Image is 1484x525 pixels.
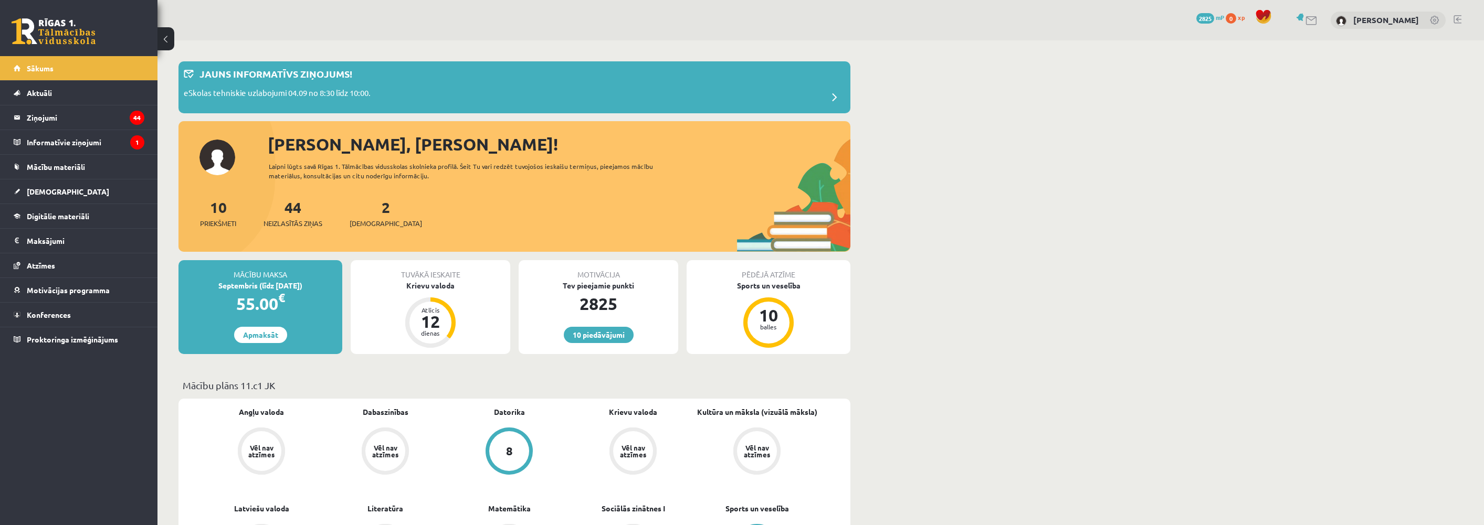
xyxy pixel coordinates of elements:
[725,503,789,514] a: Sports un veselība
[27,88,52,98] span: Aktuāli
[178,291,342,316] div: 55.00
[27,187,109,196] span: [DEMOGRAPHIC_DATA]
[14,179,144,203] a: [DEMOGRAPHIC_DATA]
[178,260,342,280] div: Mācību maksa
[697,406,817,417] a: Kultūra un māksla (vizuālā māksla)
[27,229,144,253] legend: Maksājumi
[14,303,144,327] a: Konferences
[363,406,408,417] a: Dabaszinības
[184,67,845,108] a: Jauns informatīvs ziņojums! eSkolas tehniskie uzlabojumi 04.09 no 8:30 līdz 10:00.
[695,427,819,477] a: Vēl nav atzīmes
[1196,13,1224,22] a: 2825 mP
[1196,13,1214,24] span: 2825
[571,427,695,477] a: Vēl nav atzīmes
[687,280,850,349] a: Sports un veselība 10 balles
[27,105,144,130] legend: Ziņojumi
[519,260,678,280] div: Motivācija
[268,132,850,157] div: [PERSON_NAME], [PERSON_NAME]!
[494,406,525,417] a: Datorika
[1336,16,1346,26] img: Džūlija Kovaļska
[519,291,678,316] div: 2825
[350,218,422,229] span: [DEMOGRAPHIC_DATA]
[247,444,276,458] div: Vēl nav atzīmes
[447,427,571,477] a: 8
[14,204,144,228] a: Digitālie materiāli
[27,130,144,154] legend: Informatīvie ziņojumi
[1353,15,1419,25] a: [PERSON_NAME]
[184,87,371,102] p: eSkolas tehniskie uzlabojumi 04.09 no 8:30 līdz 10:00.
[1226,13,1250,22] a: 0 xp
[27,310,71,319] span: Konferences
[351,260,510,280] div: Tuvākā ieskaite
[239,406,284,417] a: Angļu valoda
[200,218,236,229] span: Priekšmeti
[178,280,342,291] div: Septembris (līdz [DATE])
[12,18,96,45] a: Rīgas 1. Tālmācības vidusskola
[200,198,236,229] a: 10Priekšmeti
[14,278,144,302] a: Motivācijas programma
[753,307,784,324] div: 10
[687,260,850,280] div: Pēdējā atzīme
[269,162,672,180] div: Laipni lūgts savā Rīgas 1. Tālmācības vidusskolas skolnieka profilā. Šeit Tu vari redzēt tuvojošo...
[183,378,846,392] p: Mācību plāns 11.c1 JK
[618,444,648,458] div: Vēl nav atzīmes
[14,229,144,253] a: Maksājumi
[27,285,110,295] span: Motivācijas programma
[415,307,446,313] div: Atlicis
[278,290,285,305] span: €
[1216,13,1224,22] span: mP
[14,253,144,277] a: Atzīmes
[199,67,352,81] p: Jauns informatīvs ziņojums!
[519,280,678,291] div: Tev pieejamie punkti
[14,105,144,130] a: Ziņojumi44
[488,503,531,514] a: Matemātika
[27,335,118,344] span: Proktoringa izmēģinājums
[367,503,403,514] a: Literatūra
[14,155,144,179] a: Mācību materiāli
[234,327,287,343] a: Apmaksāt
[27,211,89,221] span: Digitālie materiāli
[350,198,422,229] a: 2[DEMOGRAPHIC_DATA]
[264,198,322,229] a: 44Neizlasītās ziņas
[753,324,784,330] div: balles
[351,280,510,349] a: Krievu valoda Atlicis 12 dienas
[742,444,772,458] div: Vēl nav atzīmes
[371,444,400,458] div: Vēl nav atzīmes
[27,162,85,172] span: Mācību materiāli
[14,130,144,154] a: Informatīvie ziņojumi1
[14,56,144,80] a: Sākums
[506,445,513,457] div: 8
[27,261,55,270] span: Atzīmes
[415,313,446,330] div: 12
[264,218,322,229] span: Neizlasītās ziņas
[14,81,144,105] a: Aktuāli
[323,427,447,477] a: Vēl nav atzīmes
[1238,13,1245,22] span: xp
[602,503,665,514] a: Sociālās zinātnes I
[564,327,634,343] a: 10 piedāvājumi
[687,280,850,291] div: Sports un veselība
[27,63,54,73] span: Sākums
[130,135,144,149] i: 1
[609,406,657,417] a: Krievu valoda
[130,111,144,125] i: 44
[351,280,510,291] div: Krievu valoda
[234,503,289,514] a: Latviešu valoda
[14,327,144,351] a: Proktoringa izmēģinājums
[199,427,323,477] a: Vēl nav atzīmes
[1226,13,1236,24] span: 0
[415,330,446,336] div: dienas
